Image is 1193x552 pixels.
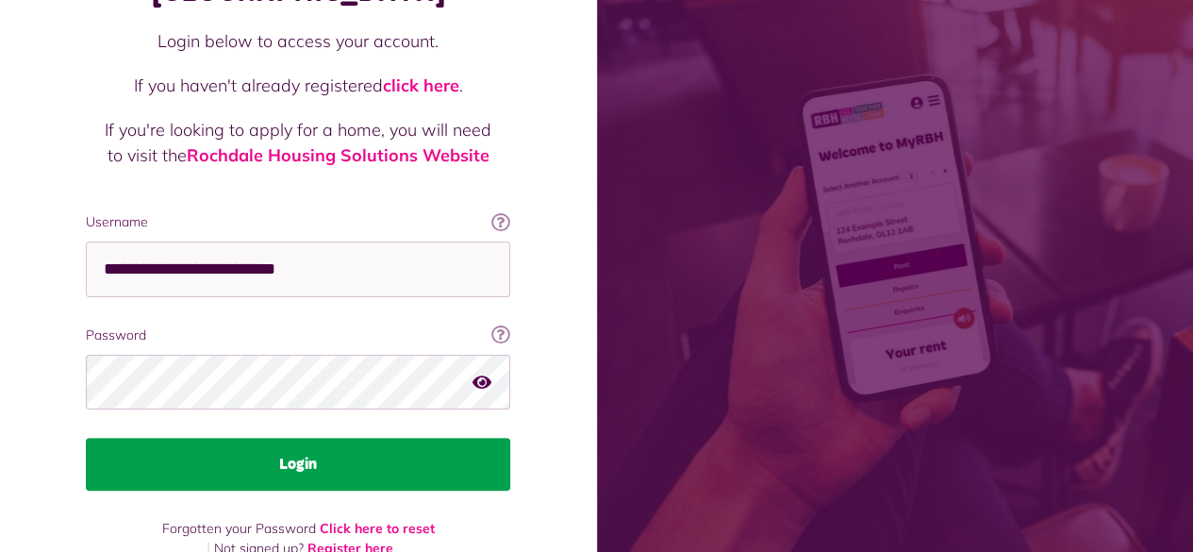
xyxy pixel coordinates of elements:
[105,28,491,54] p: Login below to access your account.
[86,326,510,345] label: Password
[162,520,316,537] span: Forgotten your Password
[320,520,435,537] a: Click here to reset
[105,117,491,168] p: If you're looking to apply for a home, you will need to visit the
[86,438,510,491] button: Login
[187,144,489,166] a: Rochdale Housing Solutions Website
[86,212,510,232] label: Username
[105,73,491,98] p: If you haven't already registered .
[383,75,459,96] a: click here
